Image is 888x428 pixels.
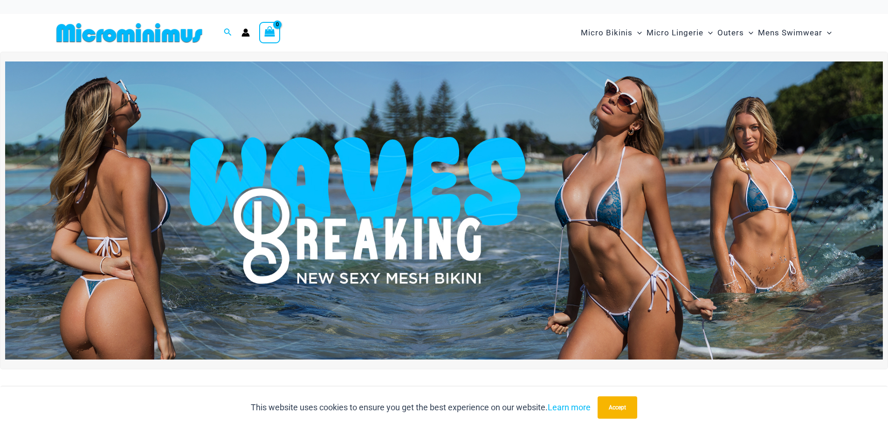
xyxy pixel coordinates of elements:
span: Micro Lingerie [647,21,703,45]
a: OutersMenu ToggleMenu Toggle [715,19,756,47]
a: Learn more [548,402,591,412]
a: Search icon link [224,27,232,39]
a: Micro LingerieMenu ToggleMenu Toggle [644,19,715,47]
a: View Shopping Cart, empty [259,22,281,43]
span: Menu Toggle [703,21,713,45]
span: Micro Bikinis [581,21,633,45]
p: This website uses cookies to ensure you get the best experience on our website. [251,401,591,414]
img: Waves Breaking Ocean Bikini Pack [5,61,883,360]
span: Outers [717,21,744,45]
span: Menu Toggle [633,21,642,45]
span: Mens Swimwear [758,21,822,45]
span: Menu Toggle [744,21,753,45]
img: MM SHOP LOGO FLAT [53,22,206,43]
span: Menu Toggle [822,21,832,45]
a: Account icon link [241,28,250,37]
nav: Site Navigation [577,17,836,48]
a: Mens SwimwearMenu ToggleMenu Toggle [756,19,834,47]
a: Micro BikinisMenu ToggleMenu Toggle [578,19,644,47]
button: Accept [598,396,637,419]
